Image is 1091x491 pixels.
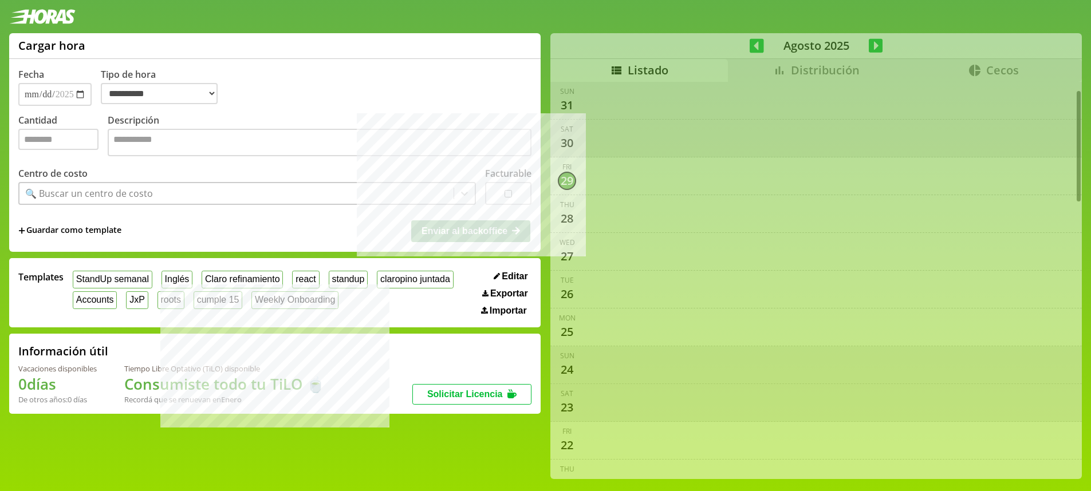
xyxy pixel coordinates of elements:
[124,363,325,374] div: Tiempo Libre Optativo (TiLO) disponible
[221,394,242,405] b: Enero
[18,271,64,283] span: Templates
[124,394,325,405] div: Recordá que se renuevan en
[18,129,99,150] input: Cantidad
[101,68,227,106] label: Tipo de hora
[25,187,153,200] div: 🔍 Buscar un centro de costo
[502,271,527,282] span: Editar
[18,343,108,359] h2: Información útil
[490,306,527,316] span: Importar
[126,291,148,309] button: JxP
[479,288,531,299] button: Exportar
[251,291,338,309] button: Weekly Onboarding
[18,374,97,394] h1: 0 días
[427,389,503,399] span: Solicitar Licencia
[18,167,88,180] label: Centro de costo
[108,114,531,159] label: Descripción
[18,394,97,405] div: De otros años: 0 días
[9,9,76,24] img: logotipo
[157,291,184,309] button: roots
[108,129,531,156] textarea: Descripción
[194,291,242,309] button: cumple 15
[377,271,453,288] button: claropino juntada
[124,374,325,394] h1: Consumiste todo tu TiLO 🍵
[485,167,531,180] label: Facturable
[412,384,531,405] button: Solicitar Licencia
[18,363,97,374] div: Vacaciones disponibles
[18,68,44,81] label: Fecha
[18,114,108,159] label: Cantidad
[18,224,25,237] span: +
[490,288,528,299] span: Exportar
[329,271,368,288] button: standup
[202,271,283,288] button: Claro refinamiento
[18,38,85,53] h1: Cargar hora
[73,291,117,309] button: Accounts
[73,271,152,288] button: StandUp semanal
[490,271,531,282] button: Editar
[18,224,121,237] span: +Guardar como template
[101,83,218,104] select: Tipo de hora
[292,271,319,288] button: react
[162,271,192,288] button: Inglés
